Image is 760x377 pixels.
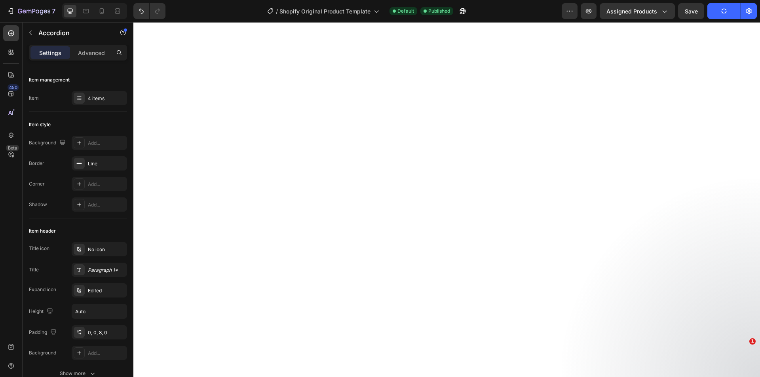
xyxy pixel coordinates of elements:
[733,350,752,369] iframe: Intercom live chat
[606,7,657,15] span: Assigned Products
[29,227,56,235] div: Item header
[279,7,370,15] span: Shopify Original Product Template
[600,3,675,19] button: Assigned Products
[39,49,61,57] p: Settings
[29,76,70,83] div: Item management
[3,3,59,19] button: 7
[29,180,45,188] div: Corner
[29,327,58,338] div: Padding
[52,6,55,16] p: 7
[133,3,165,19] div: Undo/Redo
[29,349,56,356] div: Background
[397,8,414,15] span: Default
[29,121,51,128] div: Item style
[88,140,125,147] div: Add...
[29,286,56,293] div: Expand icon
[678,3,704,19] button: Save
[29,266,39,273] div: Title
[88,329,125,336] div: 0, 0, 8, 0
[88,287,125,294] div: Edited
[133,22,760,377] iframe: Design area
[29,160,44,167] div: Border
[29,95,39,102] div: Item
[88,350,125,357] div: Add...
[29,201,47,208] div: Shadow
[38,28,106,38] p: Accordion
[428,8,450,15] span: Published
[88,246,125,253] div: No icon
[88,201,125,208] div: Add...
[276,7,278,15] span: /
[29,245,49,252] div: Title icon
[8,84,19,91] div: 450
[685,8,698,15] span: Save
[88,267,125,274] div: Paragraph 1*
[88,95,125,102] div: 4 items
[29,306,55,317] div: Height
[78,49,105,57] p: Advanced
[6,145,19,151] div: Beta
[749,338,756,345] span: 1
[72,304,127,318] input: Auto
[29,138,67,148] div: Background
[88,160,125,167] div: Line
[88,181,125,188] div: Add...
